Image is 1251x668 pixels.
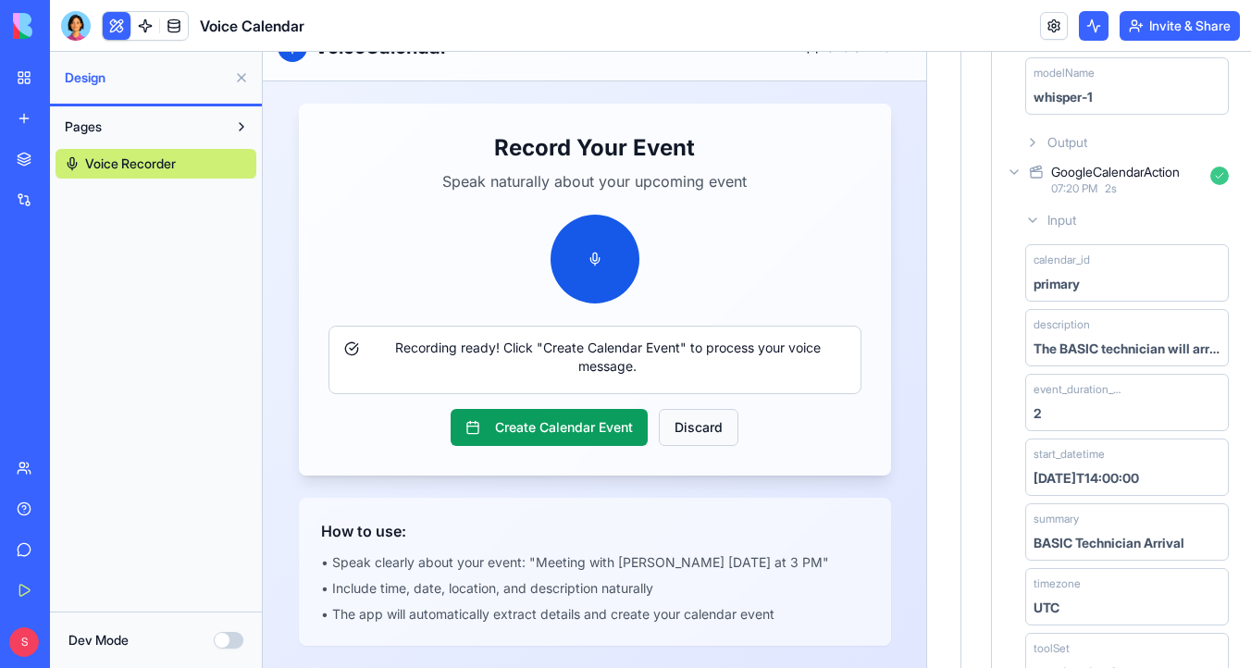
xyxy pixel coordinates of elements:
[1034,447,1105,462] span: start_datetime
[1034,576,1081,591] span: timezone
[66,118,599,141] p: Speak naturally about your upcoming event
[1034,534,1184,552] div: BASIC Technician Arrival
[81,287,583,324] div: Recording ready! Click "Create Calendar Event" to process your voice message.
[1034,469,1139,488] div: [DATE]T14:00:00
[58,468,606,490] h3: How to use:
[68,631,129,649] label: Dev Mode
[13,13,128,39] img: logo
[1047,133,1087,152] span: Output
[9,627,39,657] span: S
[1051,181,1097,196] span: 07:20 PM
[1034,404,1041,423] div: 2
[1034,317,1090,332] span: description
[85,155,176,173] span: Voice Recorder
[1051,163,1180,181] div: GoogleCalendarAction
[1034,340,1220,358] div: The BASIC technician will arrive.
[66,81,599,111] h2: Record Your Event
[1034,641,1070,656] span: toolSet
[1034,275,1080,293] div: primary
[200,15,304,37] span: Voice Calendar
[1034,599,1059,617] div: UTC
[56,112,227,142] button: Pages
[58,527,606,546] p: • Include time, date, location, and description naturally
[188,357,385,394] button: Create Calendar Event
[56,149,256,179] a: Voice Recorder
[1047,211,1076,229] span: Input
[1120,11,1240,41] button: Invite & Share
[1034,512,1079,526] span: summary
[1034,66,1095,80] span: modelName
[65,68,227,87] span: Design
[58,553,606,572] p: • The app will automatically extract details and create your calendar event
[1034,382,1122,397] span: event_duration_hour
[1105,181,1117,196] span: 2 s
[1034,253,1090,267] span: calendar_id
[1034,88,1093,106] div: whisper-1
[65,118,102,136] span: Pages
[396,357,476,394] button: Discard
[58,501,606,520] p: • Speak clearly about your event: "Meeting with [PERSON_NAME] [DATE] at 3 PM"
